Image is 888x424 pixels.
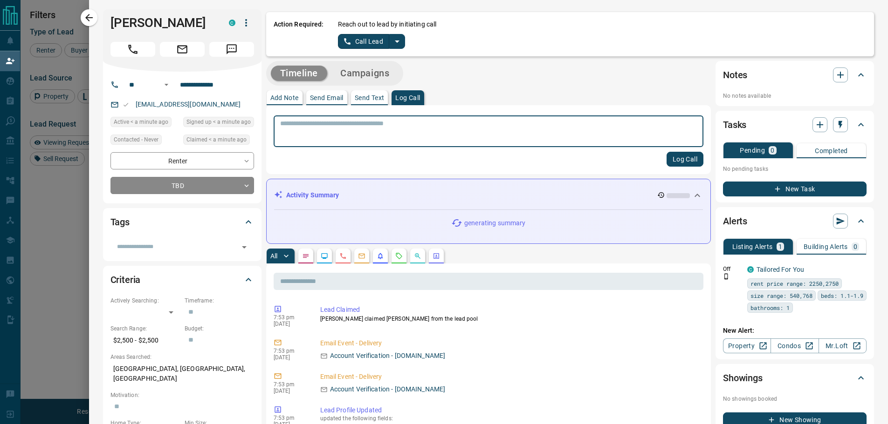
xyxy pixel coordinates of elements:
[110,333,180,348] p: $2,500 - $2,500
[183,117,254,130] div: Tue Oct 14 2025
[310,94,344,101] p: Send Email
[338,34,390,49] button: Call Lead
[110,353,254,361] p: Areas Searched:
[723,117,746,132] h2: Tasks
[815,148,848,154] p: Completed
[821,291,863,300] span: beds: 1.1-1.9
[185,296,254,305] p: Timeframe:
[320,405,700,415] p: Lead Profile Updated
[395,252,403,260] svg: Requests
[732,243,773,250] p: Listing Alerts
[750,279,839,288] span: rent price range: 2250,2750
[433,252,440,260] svg: Agent Actions
[186,135,247,144] span: Claimed < a minute ago
[114,117,168,127] span: Active < a minute ago
[320,305,700,315] p: Lead Claimed
[274,388,306,394] p: [DATE]
[110,324,180,333] p: Search Range:
[414,252,421,260] svg: Opportunities
[723,67,747,82] h2: Notes
[667,152,703,167] button: Log Call
[110,361,254,386] p: [GEOGRAPHIC_DATA], [GEOGRAPHIC_DATA], [GEOGRAPHIC_DATA]
[723,395,867,403] p: No showings booked
[286,190,339,200] p: Activity Summary
[110,211,254,233] div: Tags
[778,243,782,250] p: 1
[723,370,763,385] h2: Showings
[757,266,804,273] a: Tailored For You
[747,266,754,273] div: condos.ca
[110,117,179,130] div: Tue Oct 14 2025
[723,210,867,232] div: Alerts
[136,101,241,108] a: [EMAIL_ADDRESS][DOMAIN_NAME]
[358,252,365,260] svg: Emails
[723,265,742,273] p: Off
[274,381,306,388] p: 7:53 pm
[183,135,254,148] div: Tue Oct 14 2025
[723,367,867,389] div: Showings
[274,415,306,421] p: 7:53 pm
[110,391,254,399] p: Motivation:
[330,351,446,361] p: Account Verification - [DOMAIN_NAME]
[270,253,278,259] p: All
[723,114,867,136] div: Tasks
[274,314,306,321] p: 7:53 pm
[321,252,328,260] svg: Lead Browsing Activity
[110,296,180,305] p: Actively Searching:
[123,101,129,108] svg: Email Valid
[110,215,130,229] h2: Tags
[723,338,771,353] a: Property
[274,20,324,49] p: Action Required:
[723,182,867,196] button: New Task
[377,252,384,260] svg: Listing Alerts
[338,20,437,29] p: Reach out to lead by initiating call
[740,147,765,154] p: Pending
[274,187,703,204] div: Activity Summary
[110,177,254,194] div: TBD
[302,252,310,260] svg: Notes
[185,324,254,333] p: Budget:
[110,272,141,287] h2: Criteria
[330,384,446,394] p: Account Verification - [DOMAIN_NAME]
[819,338,867,353] a: Mr.Loft
[274,321,306,327] p: [DATE]
[723,92,867,100] p: No notes available
[271,66,328,81] button: Timeline
[771,338,819,353] a: Condos
[771,147,774,154] p: 0
[723,326,867,336] p: New Alert:
[114,135,158,144] span: Contacted - Never
[320,372,700,382] p: Email Event - Delivery
[110,269,254,291] div: Criteria
[804,243,848,250] p: Building Alerts
[723,273,730,280] svg: Push Notification Only
[110,42,155,57] span: Call
[395,94,420,101] p: Log Call
[464,218,525,228] p: generating summary
[160,42,205,57] span: Email
[338,34,406,49] div: split button
[750,291,812,300] span: size range: 540,768
[110,15,215,30] h1: [PERSON_NAME]
[320,415,700,422] p: updated the following fields:
[331,66,399,81] button: Campaigns
[209,42,254,57] span: Message
[270,94,299,101] p: Add Note
[750,303,790,312] span: bathrooms: 1
[274,354,306,361] p: [DATE]
[854,243,857,250] p: 0
[238,241,251,254] button: Open
[339,252,347,260] svg: Calls
[723,162,867,176] p: No pending tasks
[274,348,306,354] p: 7:53 pm
[723,214,747,229] h2: Alerts
[723,64,867,86] div: Notes
[355,94,385,101] p: Send Text
[186,117,251,127] span: Signed up < a minute ago
[320,338,700,348] p: Email Event - Delivery
[320,315,700,323] p: [PERSON_NAME] claimed [PERSON_NAME] from the lead pool
[229,20,235,26] div: condos.ca
[161,79,172,90] button: Open
[110,152,254,169] div: Renter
